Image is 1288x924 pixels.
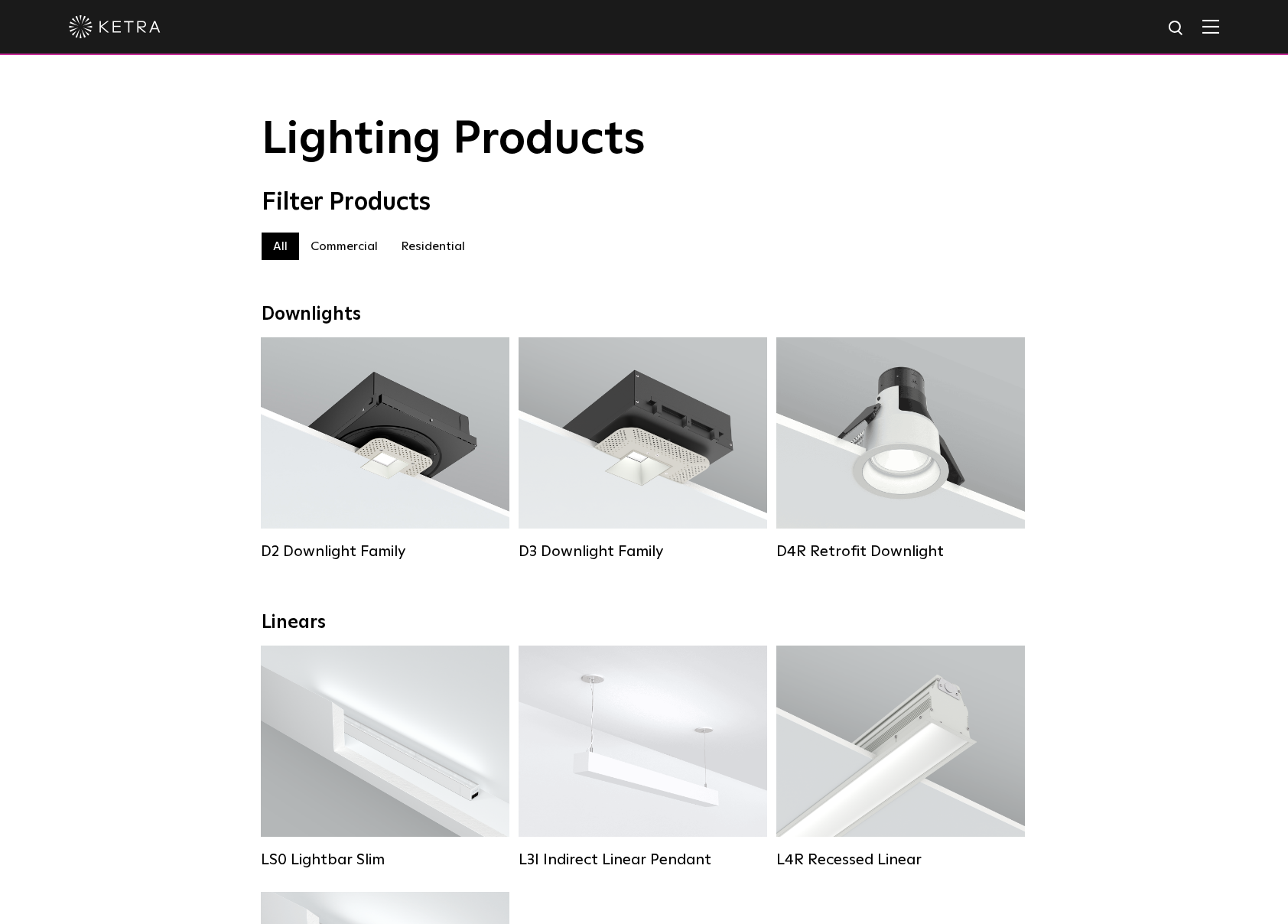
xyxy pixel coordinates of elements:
[1167,19,1186,38] img: search icon
[389,233,476,260] label: Residential
[262,612,1026,634] div: Linears
[261,542,509,561] div: D2 Downlight Family
[261,646,509,869] a: LS0 Lightbar Slim Lumen Output:200 / 350Colors:White / BlackControl:X96 Controller
[262,304,1026,326] div: Downlights
[519,337,767,561] a: D3 Downlight Family Lumen Output:700 / 900 / 1100Colors:White / Black / Silver / Bronze / Paintab...
[262,233,299,260] label: All
[69,15,161,38] img: ketra-logo-2019-white
[776,337,1025,561] a: D4R Retrofit Downlight Lumen Output:800Colors:White / BlackBeam Angles:15° / 25° / 40° / 60°Watta...
[519,851,767,869] div: L3I Indirect Linear Pendant
[299,233,389,260] label: Commercial
[519,646,767,869] a: L3I Indirect Linear Pendant Lumen Output:400 / 600 / 800 / 1000Housing Colors:White / BlackContro...
[776,646,1025,869] a: L4R Recessed Linear Lumen Output:400 / 600 / 800 / 1000Colors:White / BlackControl:Lutron Clear C...
[262,117,646,163] span: Lighting Products
[1202,19,1219,34] img: Hamburger%20Nav.svg
[519,542,767,561] div: D3 Downlight Family
[776,542,1025,561] div: D4R Retrofit Downlight
[261,337,509,561] a: D2 Downlight Family Lumen Output:1200Colors:White / Black / Gloss Black / Silver / Bronze / Silve...
[262,188,1026,217] div: Filter Products
[261,851,509,869] div: LS0 Lightbar Slim
[776,851,1025,869] div: L4R Recessed Linear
